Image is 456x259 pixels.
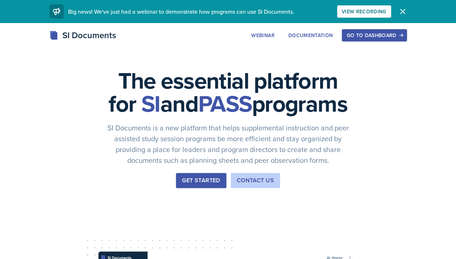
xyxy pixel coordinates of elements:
button: Go to Dashboard [342,29,407,41]
span: Big news! We've just had a webinar to demonstrate how programs can use SI Documents. [68,8,294,15]
div: Webinar [251,32,274,38]
button: Contact Us [231,173,280,188]
button: View Recording [337,5,391,18]
div: View Recording [342,9,386,14]
div: SI Documents [49,29,116,42]
div: Go to Dashboard [346,32,402,38]
button: Get Started [176,173,226,188]
button: Documentation [284,29,338,41]
div: Get Started [182,176,220,185]
div: Contact Us [237,176,274,185]
button: Webinar [247,29,279,41]
div: Documentation [288,32,333,38]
